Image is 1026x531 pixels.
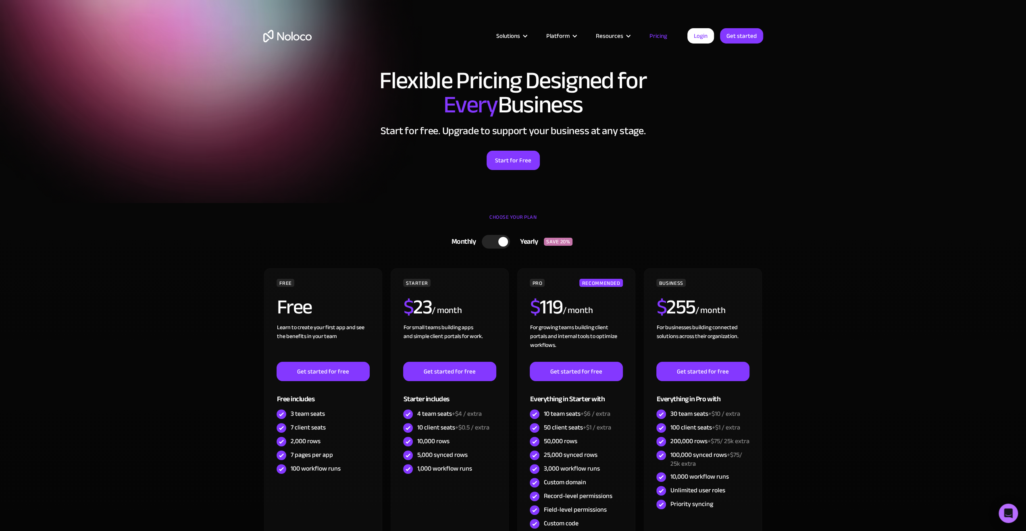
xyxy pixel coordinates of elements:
[530,297,562,317] h2: 119
[277,381,369,407] div: Free includes
[543,450,597,459] div: 25,000 synced rows
[277,297,312,317] h2: Free
[670,450,749,468] div: 100,000 synced rows
[543,409,610,418] div: 10 team seats
[496,31,520,41] div: Solutions
[543,492,612,500] div: Record-level permissions
[263,68,763,117] h1: Flexible Pricing Designed for Business
[290,423,325,432] div: 7 client seats
[417,437,449,446] div: 10,000 rows
[530,381,622,407] div: Everything in Starter with
[543,478,586,487] div: Custom domain
[487,151,540,170] a: Start for Free
[720,28,763,44] a: Get started
[290,450,333,459] div: 7 pages per app
[687,28,714,44] a: Login
[639,31,677,41] a: Pricing
[290,409,325,418] div: 3 team seats
[670,500,713,508] div: Priority syncing
[536,31,586,41] div: Platform
[263,30,312,42] a: home
[596,31,623,41] div: Resources
[670,423,740,432] div: 100 client seats
[443,82,498,127] span: Every
[403,362,496,381] a: Get started for free
[486,31,536,41] div: Solutions
[417,450,467,459] div: 5,000 synced rows
[670,409,740,418] div: 30 team seats
[656,288,666,326] span: $
[263,125,763,137] h2: Start for free. Upgrade to support your business at any stage.
[403,297,432,317] h2: 23
[708,408,740,420] span: +$10 / extra
[530,279,545,287] div: PRO
[530,362,622,381] a: Get started for free
[530,288,540,326] span: $
[670,486,725,495] div: Unlimited user roles
[543,437,577,446] div: 50,000 rows
[441,236,482,248] div: Monthly
[712,421,740,434] span: +$1 / extra
[543,464,599,473] div: 3,000 workflow runs
[579,279,622,287] div: RECOMMENDED
[403,323,496,362] div: For small teams building apps and simple client portals for work. ‍
[695,304,725,317] div: / month
[290,464,340,473] div: 100 workflow runs
[290,437,320,446] div: 2,000 rows
[417,423,489,432] div: 10 client seats
[999,504,1018,523] div: Open Intercom Messenger
[656,297,695,317] h2: 255
[670,437,749,446] div: 200,000 rows
[403,381,496,407] div: Starter includes
[562,304,593,317] div: / month
[403,279,430,287] div: STARTER
[277,362,369,381] a: Get started for free
[417,464,472,473] div: 1,000 workflow runs
[543,505,606,514] div: Field-level permissions
[544,238,572,246] div: SAVE 20%
[656,362,749,381] a: Get started for free
[580,408,610,420] span: +$6 / extra
[277,279,294,287] div: FREE
[530,323,622,362] div: For growing teams building client portals and internal tools to optimize workflows.
[263,211,763,231] div: CHOOSE YOUR PLAN
[583,421,611,434] span: +$1 / extra
[670,472,728,481] div: 10,000 workflow runs
[543,519,578,528] div: Custom code
[586,31,639,41] div: Resources
[417,409,481,418] div: 4 team seats
[656,381,749,407] div: Everything in Pro with
[432,304,462,317] div: / month
[510,236,544,248] div: Yearly
[277,323,369,362] div: Learn to create your first app and see the benefits in your team ‍
[452,408,481,420] span: +$4 / extra
[670,449,742,470] span: +$75/ 25k extra
[543,423,611,432] div: 50 client seats
[656,279,685,287] div: BUSINESS
[707,435,749,447] span: +$75/ 25k extra
[656,323,749,362] div: For businesses building connected solutions across their organization. ‍
[403,288,413,326] span: $
[455,421,489,434] span: +$0.5 / extra
[546,31,570,41] div: Platform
